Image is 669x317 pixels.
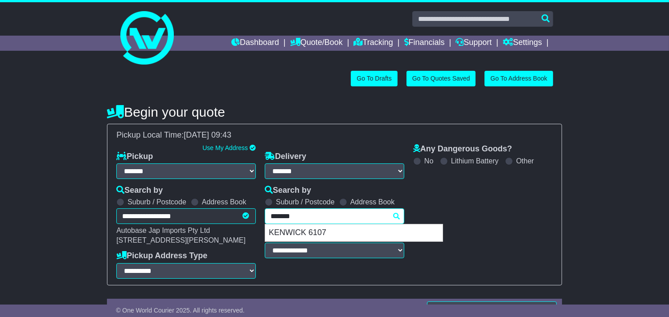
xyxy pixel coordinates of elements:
[351,71,397,86] a: Go To Drafts
[484,71,553,86] a: Go To Address Book
[184,130,231,139] span: [DATE] 09:43
[127,198,186,206] label: Suburb / Postcode
[427,301,557,317] button: Increase my warranty / insurance cover
[265,224,443,241] div: KENWICK 6107
[354,36,393,51] a: Tracking
[265,186,311,195] label: Search by
[116,236,246,244] span: [STREET_ADDRESS][PERSON_NAME]
[503,36,542,51] a: Settings
[516,157,534,165] label: Other
[456,36,492,51] a: Support
[116,251,207,261] label: Pickup Address Type
[202,144,248,151] a: Use My Address
[116,186,163,195] label: Search by
[112,130,557,140] div: Pickup Local Time:
[404,36,445,51] a: Financials
[451,157,499,165] label: Lithium Battery
[231,36,279,51] a: Dashboard
[116,152,153,162] label: Pickup
[202,198,246,206] label: Address Book
[265,152,306,162] label: Delivery
[406,71,476,86] a: Go To Quotes Saved
[424,157,433,165] label: No
[107,105,562,119] h4: Begin your quote
[290,36,343,51] a: Quote/Book
[276,198,335,206] label: Suburb / Postcode
[116,307,245,314] span: © One World Courier 2025. All rights reserved.
[413,144,512,154] label: Any Dangerous Goods?
[116,227,210,234] span: Autobase Jap Imports Pty Ltd
[350,198,395,206] label: Address Book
